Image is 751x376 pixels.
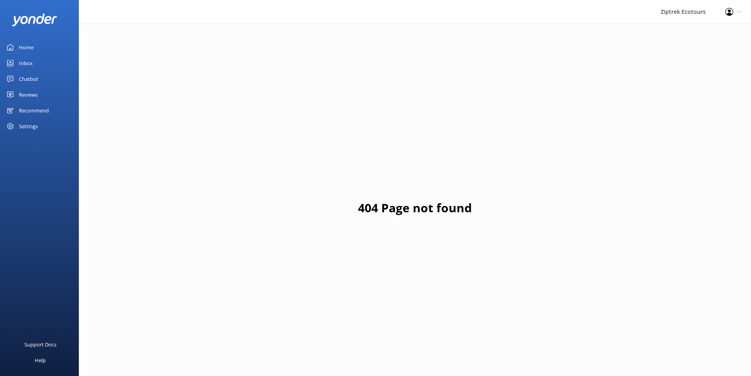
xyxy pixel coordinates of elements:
div: Help [35,352,46,368]
div: Home [19,39,34,55]
h1: 404 Page not found [358,198,472,217]
div: Recommend [19,103,49,118]
div: Reviews [19,87,38,103]
div: Settings [19,118,38,134]
div: Support Docs [24,337,56,352]
div: Chatbot [19,71,38,87]
img: yonder-white-logo.png [12,13,57,26]
div: Inbox [19,55,33,71]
